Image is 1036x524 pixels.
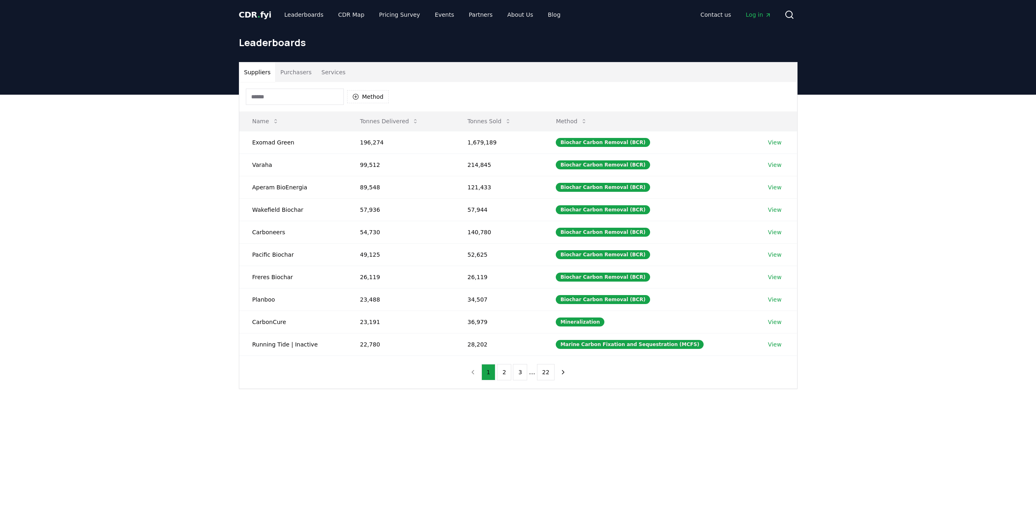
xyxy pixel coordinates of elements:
[549,113,594,129] button: Method
[347,221,455,243] td: 54,730
[462,7,499,22] a: Partners
[768,228,782,236] a: View
[556,250,650,259] div: Biochar Carbon Removal (BCR)
[556,364,570,380] button: next page
[316,62,350,82] button: Services
[541,7,567,22] a: Blog
[768,340,782,349] a: View
[257,10,260,20] span: .
[239,288,347,311] td: Planboo
[556,295,650,304] div: Biochar Carbon Removal (BCR)
[556,138,650,147] div: Biochar Carbon Removal (BCR)
[428,7,461,22] a: Events
[347,266,455,288] td: 26,119
[239,153,347,176] td: Varaha
[556,340,704,349] div: Marine Carbon Fixation and Sequestration (MCFS)
[556,160,650,169] div: Biochar Carbon Removal (BCR)
[768,161,782,169] a: View
[347,131,455,153] td: 196,274
[694,7,778,22] nav: Main
[556,273,650,282] div: Biochar Carbon Removal (BCR)
[768,273,782,281] a: View
[239,198,347,221] td: Wakefield Biochar
[455,266,543,288] td: 26,119
[455,153,543,176] td: 214,845
[239,333,347,355] td: Running Tide | Inactive
[239,176,347,198] td: Aperam BioEnergia
[455,243,543,266] td: 52,625
[513,364,527,380] button: 3
[768,295,782,304] a: View
[239,36,798,49] h1: Leaderboards
[347,153,455,176] td: 99,512
[239,9,272,20] a: CDR.fyi
[332,7,371,22] a: CDR Map
[556,318,604,326] div: Mineralization
[455,176,543,198] td: 121,433
[347,90,389,103] button: Method
[768,138,782,147] a: View
[694,7,737,22] a: Contact us
[347,288,455,311] td: 23,488
[239,266,347,288] td: Freres Biochar
[768,318,782,326] a: View
[239,131,347,153] td: Exomad Green
[239,62,276,82] button: Suppliers
[455,333,543,355] td: 28,202
[278,7,567,22] nav: Main
[275,62,316,82] button: Purchasers
[347,176,455,198] td: 89,548
[239,243,347,266] td: Pacific Biochar
[278,7,330,22] a: Leaderboards
[239,221,347,243] td: Carboneers
[739,7,778,22] a: Log in
[768,251,782,259] a: View
[347,243,455,266] td: 49,125
[455,198,543,221] td: 57,944
[246,113,285,129] button: Name
[556,183,650,192] div: Biochar Carbon Removal (BCR)
[372,7,426,22] a: Pricing Survey
[556,228,650,237] div: Biochar Carbon Removal (BCR)
[455,311,543,333] td: 36,979
[239,10,272,20] span: CDR fyi
[768,183,782,191] a: View
[461,113,518,129] button: Tonnes Sold
[354,113,426,129] button: Tonnes Delivered
[497,364,511,380] button: 2
[501,7,539,22] a: About Us
[481,364,496,380] button: 1
[347,333,455,355] td: 22,780
[239,311,347,333] td: CarbonCure
[556,205,650,214] div: Biochar Carbon Removal (BCR)
[537,364,555,380] button: 22
[746,11,771,19] span: Log in
[455,221,543,243] td: 140,780
[455,288,543,311] td: 34,507
[455,131,543,153] td: 1,679,189
[529,367,535,377] li: ...
[347,198,455,221] td: 57,936
[347,311,455,333] td: 23,191
[768,206,782,214] a: View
